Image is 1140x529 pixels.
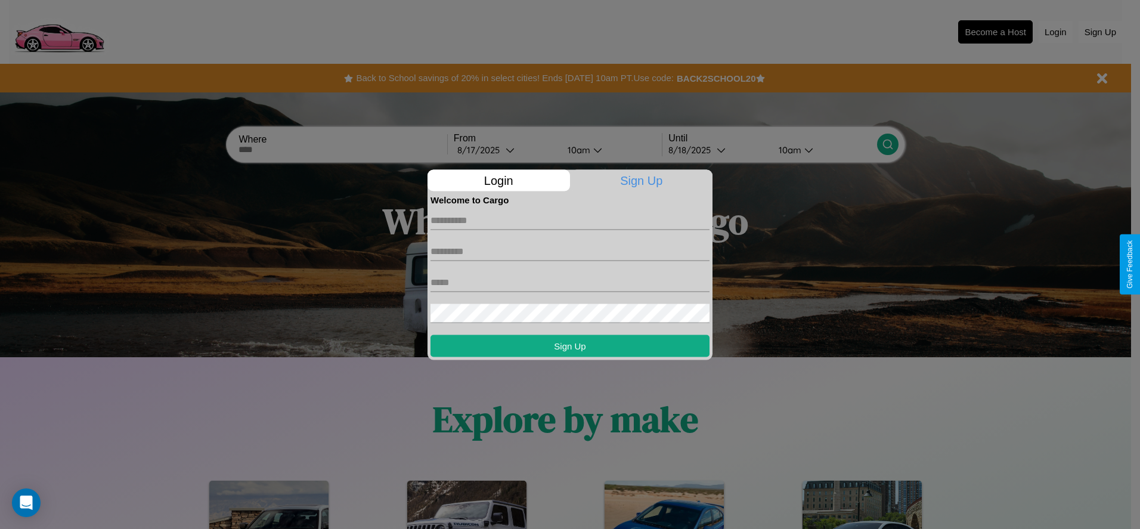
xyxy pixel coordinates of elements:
[430,335,710,357] button: Sign Up
[430,194,710,205] h4: Welcome to Cargo
[571,169,713,191] p: Sign Up
[427,169,570,191] p: Login
[1126,240,1134,289] div: Give Feedback
[12,488,41,517] div: Open Intercom Messenger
